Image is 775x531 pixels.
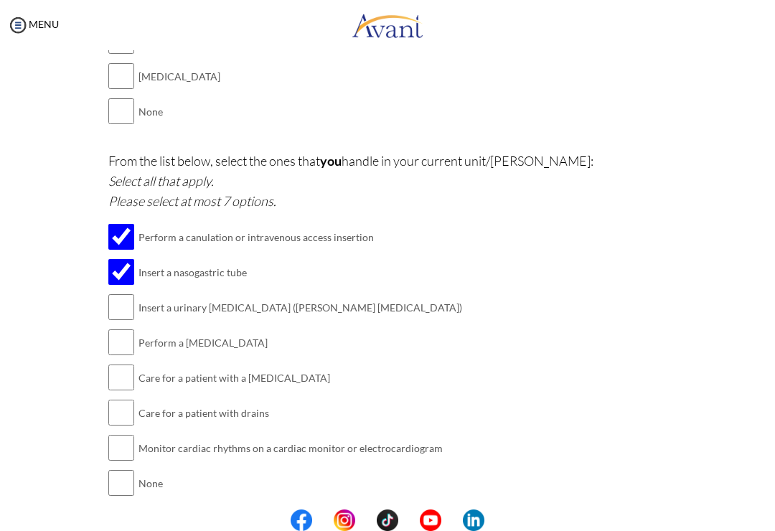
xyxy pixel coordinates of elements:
[320,153,342,169] b: you
[377,509,398,531] img: tt.png
[352,4,423,47] img: logo.png
[355,509,377,531] img: blank.png
[463,509,484,531] img: li.png
[138,94,220,129] td: None
[138,395,462,431] td: Care for a patient with drains
[138,255,462,290] td: Insert a nasogastric tube
[108,173,276,209] i: Select all that apply. Please select at most 7 options.
[420,509,441,531] img: yt.png
[138,290,462,325] td: Insert a urinary [MEDICAL_DATA] ([PERSON_NAME] [MEDICAL_DATA])
[7,18,59,30] a: MENU
[138,220,462,255] td: Perform a canulation or intravenous access insertion
[312,509,334,531] img: blank.png
[291,509,312,531] img: fb.png
[138,325,462,360] td: Perform a [MEDICAL_DATA]
[138,431,462,466] td: Monitor cardiac rhythms on a cardiac monitor or electrocardiogram
[441,509,463,531] img: blank.png
[7,14,29,36] img: icon-menu.png
[138,59,220,94] td: [MEDICAL_DATA]
[138,466,462,501] td: None
[398,509,420,531] img: blank.png
[334,509,355,531] img: in.png
[138,360,462,395] td: Care for a patient with a [MEDICAL_DATA]
[108,151,667,211] p: From the list below, select the ones that handle in your current unit/[PERSON_NAME]:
